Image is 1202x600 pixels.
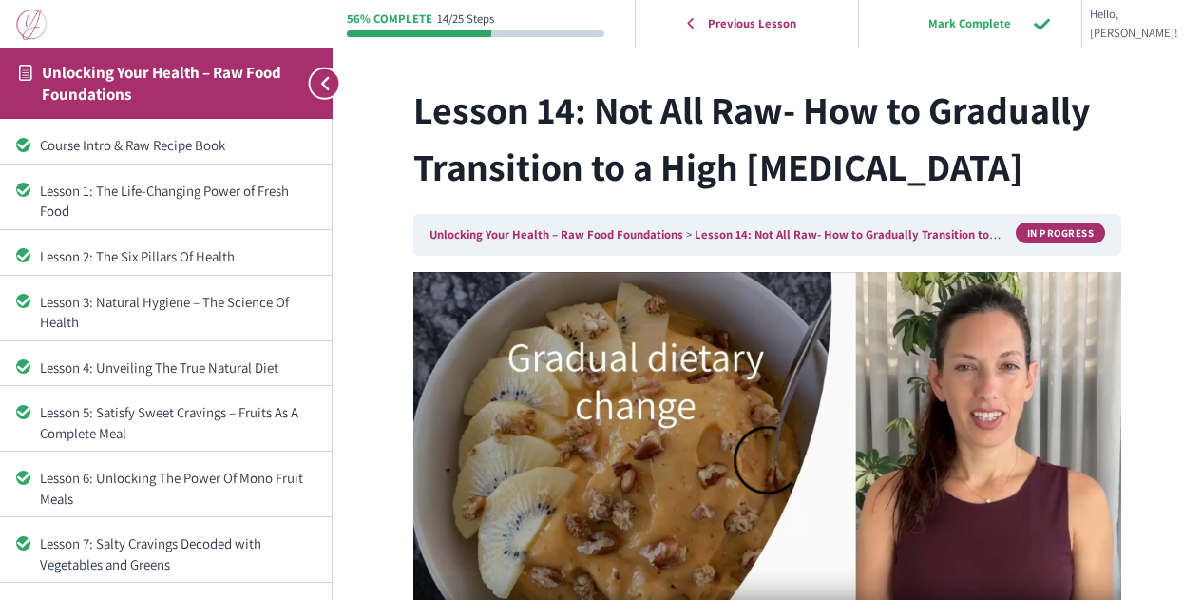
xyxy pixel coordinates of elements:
div: Completed [16,471,30,485]
span: Previous Lesson [696,16,809,31]
div: Lesson 2: The Six Pillars Of Health [40,246,315,266]
a: Completed Lesson 7: Salty Cravings Decoded with Vegetables and Greens [16,533,315,574]
span: Hello, [PERSON_NAME]! [1090,5,1178,44]
div: Completed [16,294,30,308]
div: Completed [16,248,30,262]
div: 14/25 Steps [437,13,494,26]
div: Lesson 3: Natural Hygiene – The Science Of Health [40,292,315,333]
a: Completed Course Intro & Raw Recipe Book [16,135,315,155]
nav: Breadcrumbs [413,214,1121,256]
div: Completed [16,183,30,197]
div: Lesson 5: Satisfy Sweet Cravings – Fruits As A Complete Meal [40,402,315,443]
div: In Progress [1016,223,1106,243]
a: Completed Lesson 5: Satisfy Sweet Cravings – Fruits As A Complete Meal [16,402,315,443]
div: Lesson 1: The Life-Changing Power of Fresh Food [40,181,315,222]
a: Unlocking Your Health – Raw Food Foundations [429,226,683,242]
div: Completed [16,536,30,551]
h1: Lesson 14: Not All Raw- How to Gradually Transition to a High [MEDICAL_DATA] [413,81,1121,195]
a: Completed Lesson 1: The Life-Changing Power of Fresh Food [16,181,315,222]
div: Lesson 6: Unlocking The Power Of Mono Fruit Meals [40,468,315,509]
a: Completed Lesson 2: The Six Pillars Of Health [16,246,315,266]
button: Toggle sidebar navigation [298,48,333,119]
div: Lesson 4: Unveiling The True Natural Diet [40,358,315,377]
a: Previous Lesson [640,4,852,43]
a: Completed Lesson 4: Unveiling The True Natural Diet [16,358,315,377]
div: 56% Complete [347,13,432,26]
div: Completed [16,138,30,152]
a: Completed Lesson 3: Natural Hygiene – The Science Of Health [16,292,315,333]
a: Unlocking Your Health – Raw Food Foundations [42,62,281,105]
a: Completed Lesson 6: Unlocking The Power Of Mono Fruit Meals [16,468,315,509]
input: Mark Complete [880,4,1060,43]
div: Lesson 7: Salty Cravings Decoded with Vegetables and Greens [40,533,315,574]
div: Completed [16,405,30,419]
a: Lesson 14: Not All Raw- How to Gradually Transition to a High [MEDICAL_DATA] [695,226,1116,242]
div: Completed [16,359,30,374]
div: Course Intro & Raw Recipe Book [40,135,315,155]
